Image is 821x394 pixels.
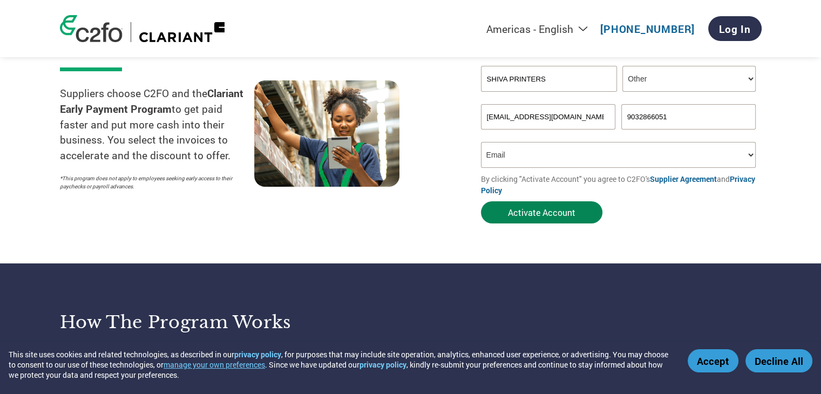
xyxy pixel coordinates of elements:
[621,104,756,130] input: Phone*
[481,55,616,62] div: Invalid first name or first name is too long
[481,93,756,100] div: Invalid company name or company name is too long
[164,359,265,370] button: manage your own preferences
[708,16,762,41] a: Log In
[254,80,399,187] img: supply chain worker
[481,173,762,196] p: By clicking "Activate Account" you agree to C2FO's and
[622,66,756,92] select: Title/Role
[60,174,243,191] p: *This program does not apply to employees seeking early access to their paychecks or payroll adva...
[621,55,756,62] div: Invalid last name or last name is too long
[481,66,617,92] input: Your company name*
[745,349,812,372] button: Decline All
[481,174,755,195] a: Privacy Policy
[481,104,616,130] input: Invalid Email format
[650,174,717,184] a: Supplier Agreement
[600,22,695,36] a: [PHONE_NUMBER]
[9,349,672,380] div: This site uses cookies and related technologies, as described in our , for purposes that may incl...
[234,349,281,359] a: privacy policy
[60,15,123,42] img: c2fo logo
[60,311,397,333] h3: How the program works
[688,349,738,372] button: Accept
[139,22,225,42] img: Clariant
[481,131,616,138] div: Inavlid Email Address
[60,86,254,164] p: Suppliers choose C2FO and the to get paid faster and put more cash into their business. You selec...
[481,201,602,223] button: Activate Account
[621,131,756,138] div: Inavlid Phone Number
[359,359,406,370] a: privacy policy
[60,86,243,116] strong: Clariant Early Payment Program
